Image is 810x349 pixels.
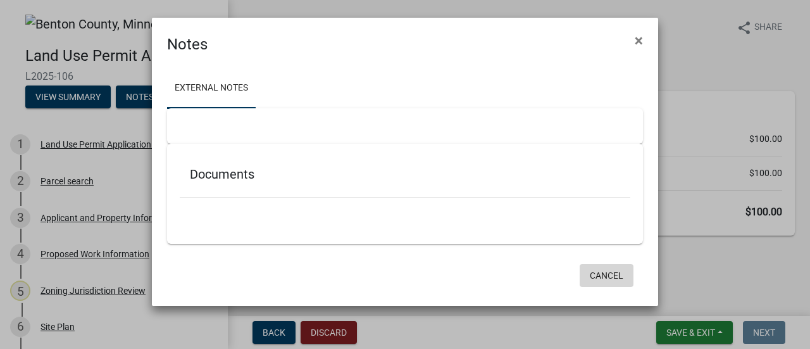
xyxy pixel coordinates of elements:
button: Close [625,23,653,58]
span: × [635,32,643,49]
button: Cancel [580,264,633,287]
h5: Documents [190,167,620,182]
h4: Notes [167,33,208,56]
a: External Notes [167,68,256,109]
